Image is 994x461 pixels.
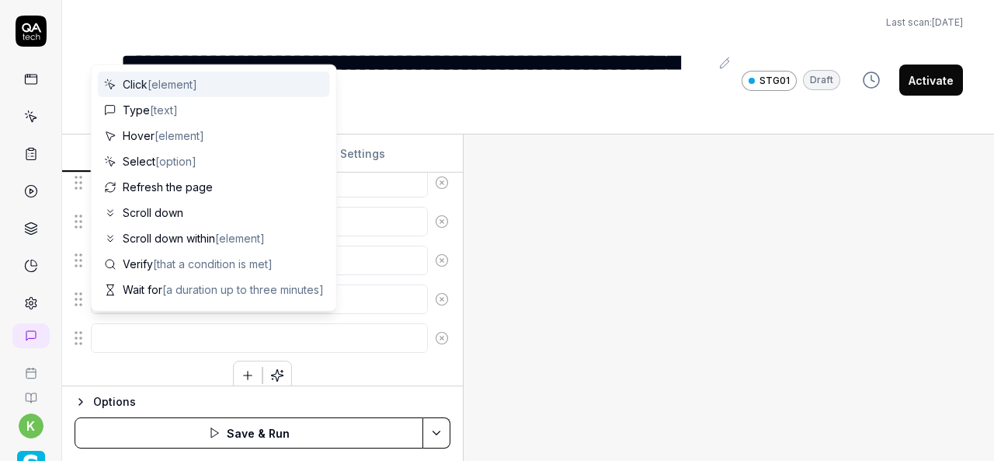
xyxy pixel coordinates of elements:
[742,70,797,91] a: STG01
[162,283,324,296] span: [a duration up to three minutes]
[262,135,463,173] button: Settings
[75,166,450,199] div: Suggestions
[75,205,450,238] div: Suggestions
[123,153,196,169] span: Select
[93,393,450,411] div: Options
[12,323,50,348] a: New conversation
[155,155,196,168] span: [option]
[123,127,204,144] span: Hover
[123,230,265,246] span: Scroll down within
[886,16,963,30] span: Last scan:
[428,245,456,276] button: Remove step
[123,204,183,221] span: Scroll down
[75,283,450,316] div: Suggestions
[428,284,456,315] button: Remove step
[123,256,273,272] span: Verify
[215,232,265,245] span: [element]
[886,16,963,30] button: Last scan:[DATE]
[428,323,456,354] button: Remove step
[150,103,178,117] span: [text]
[148,78,197,91] span: [element]
[853,65,890,96] button: View version history
[98,72,330,305] div: Suggestions
[155,129,204,142] span: [element]
[75,417,423,449] button: Save & Run
[6,379,55,404] a: Documentation
[428,167,456,198] button: Remove step
[803,70,840,90] div: Draft
[932,16,963,28] time: [DATE]
[62,135,262,173] button: Steps
[123,179,213,195] span: Refresh the page
[123,281,324,298] span: Wait for
[75,393,450,411] button: Options
[19,414,43,438] button: k
[153,257,273,271] span: [that a condition is met]
[6,354,55,379] a: Book a call with us
[759,74,790,88] span: STG01
[899,65,963,96] button: Activate
[428,206,456,237] button: Remove step
[123,76,197,93] span: Click
[75,244,450,277] div: Suggestions
[123,102,178,118] span: Type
